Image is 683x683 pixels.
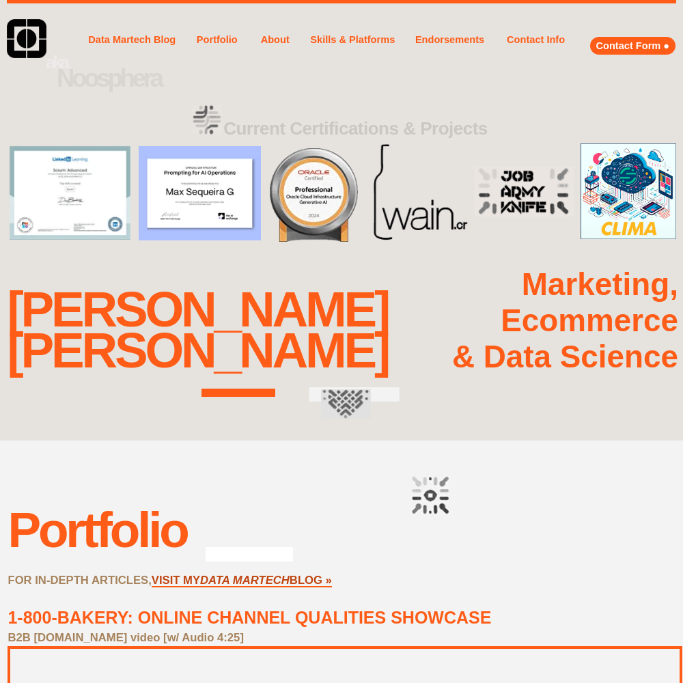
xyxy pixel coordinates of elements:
a: BLOG » [290,574,332,587]
a: Portfolio [192,28,242,51]
a: VISIT MY [152,574,200,587]
a: 1-800-BAKERY: ONLINE CHANNEL QUALITIES SHOWCASE [8,608,491,627]
strong: B2B [DOMAIN_NAME] video [w/ Audio 4:25] [8,631,243,644]
a: Data Martech Blog [86,27,178,54]
a: DATA MARTECH [200,574,290,587]
a: About [256,31,294,48]
strong: Ecommerce [501,303,678,338]
strong: Current Certifications & Projects [223,118,488,139]
strong: FOR IN-DEPTH ARTICLES, [8,574,151,587]
iframe: Chat Widget [615,617,683,683]
a: Contact Form ● [590,37,675,55]
div: Portfolio [8,501,186,558]
a: Contact Info [503,31,570,48]
div: [PERSON_NAME] [PERSON_NAME] [7,289,388,372]
a: Skills & Platforms [308,24,397,55]
a: Endorsements [411,31,488,48]
strong: Marketing, [522,267,678,302]
strong: & Data Science [452,339,678,374]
